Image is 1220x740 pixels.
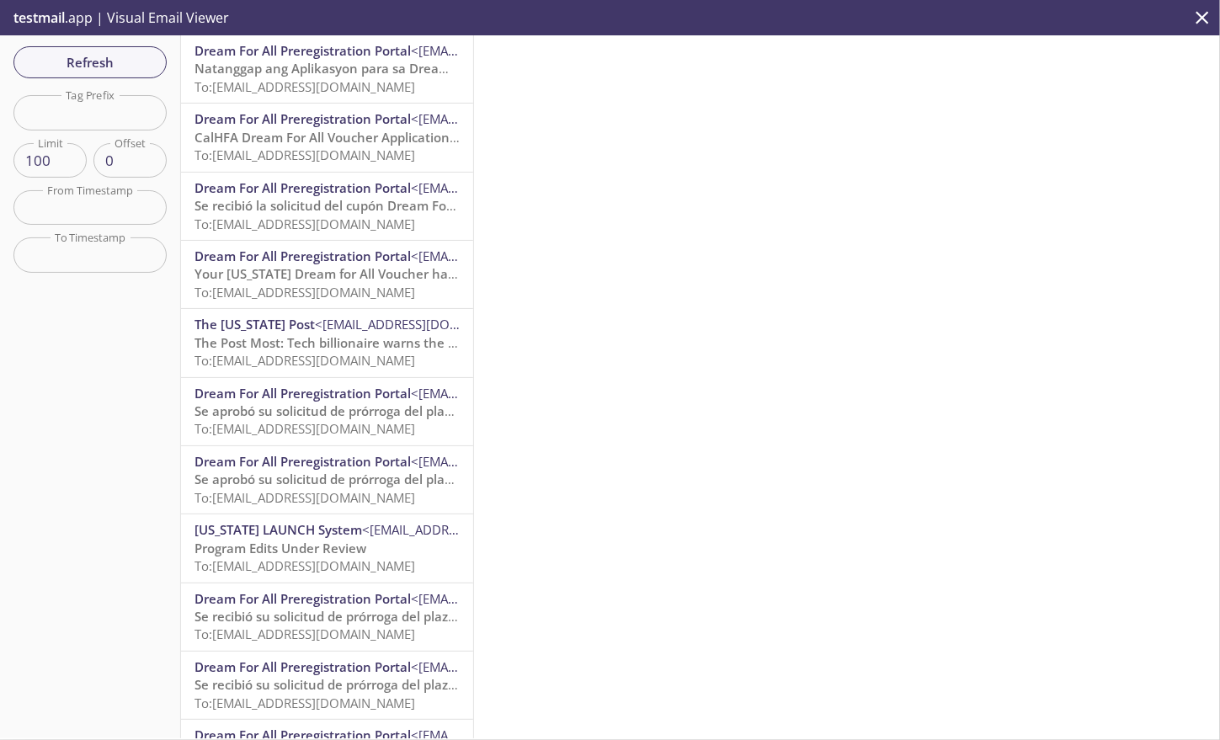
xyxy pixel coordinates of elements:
[194,60,662,77] span: Natanggap ang Aplikasyon para sa Dream For All Voucher ng CalHFA - [DATE]
[194,489,415,506] span: To: [EMAIL_ADDRESS][DOMAIN_NAME]
[194,146,415,163] span: To: [EMAIL_ADDRESS][DOMAIN_NAME]
[411,42,629,59] span: <[EMAIL_ADDRESS][DOMAIN_NAME]>
[194,284,415,301] span: To: [EMAIL_ADDRESS][DOMAIN_NAME]
[194,471,535,487] span: Se aprobó su solicitud de prórroga del plazo de su cupón
[194,316,315,333] span: The [US_STATE] Post
[194,608,533,625] span: Se recibió su solicitud de prórroga del plazo de su cupón
[194,540,366,556] span: Program Edits Under Review
[27,51,153,73] span: Refresh
[181,583,473,651] div: Dream For All Preregistration Portal<[EMAIL_ADDRESS][DOMAIN_NAME]>Se recibió su solicitud de prór...
[181,35,473,103] div: Dream For All Preregistration Portal<[EMAIL_ADDRESS][DOMAIN_NAME]>Natanggap ang Aplikasyon para s...
[194,129,558,146] span: CalHFA Dream For All Voucher Application Received - [DATE]
[194,334,723,351] span: The Post Most: Tech billionaire warns the ‘Antichrist’ is coming for [GEOGRAPHIC_DATA]
[181,652,473,719] div: Dream For All Preregistration Portal<[EMAIL_ADDRESS][DOMAIN_NAME]>Se recibió su solicitud de prór...
[411,453,629,470] span: <[EMAIL_ADDRESS][DOMAIN_NAME]>
[194,42,411,59] span: Dream For All Preregistration Portal
[194,385,411,402] span: Dream For All Preregistration Portal
[194,676,533,693] span: Se recibió su solicitud de prórroga del plazo de su cupón
[194,557,415,574] span: To: [EMAIL_ADDRESS][DOMAIN_NAME]
[194,626,415,642] span: To: [EMAIL_ADDRESS][DOMAIN_NAME]
[181,446,473,514] div: Dream For All Preregistration Portal<[EMAIL_ADDRESS][DOMAIN_NAME]>Se aprobó su solicitud de prórr...
[411,590,629,607] span: <[EMAIL_ADDRESS][DOMAIN_NAME]>
[181,241,473,308] div: Dream For All Preregistration Portal<[EMAIL_ADDRESS][DOMAIN_NAME]>Your [US_STATE] Dream for All V...
[181,173,473,240] div: Dream For All Preregistration Portal<[EMAIL_ADDRESS][DOMAIN_NAME]>Se recibió la solicitud del cup...
[194,453,411,470] span: Dream For All Preregistration Portal
[362,521,645,538] span: <[EMAIL_ADDRESS][DOMAIN_NAME][US_STATE]>
[13,8,65,27] span: testmail
[194,179,411,196] span: Dream For All Preregistration Portal
[194,352,415,369] span: To: [EMAIL_ADDRESS][DOMAIN_NAME]
[194,265,535,282] span: Your [US_STATE] Dream for All Voucher has been Issued!
[181,514,473,582] div: [US_STATE] LAUNCH System<[EMAIL_ADDRESS][DOMAIN_NAME][US_STATE]>Program Edits Under ReviewTo:[EMA...
[194,248,411,264] span: Dream For All Preregistration Portal
[411,179,629,196] span: <[EMAIL_ADDRESS][DOMAIN_NAME]>
[194,110,411,127] span: Dream For All Preregistration Portal
[194,78,415,95] span: To: [EMAIL_ADDRESS][DOMAIN_NAME]
[181,104,473,171] div: Dream For All Preregistration Portal<[EMAIL_ADDRESS][DOMAIN_NAME]>CalHFA Dream For All Voucher Ap...
[181,378,473,445] div: Dream For All Preregistration Portal<[EMAIL_ADDRESS][DOMAIN_NAME]>Se aprobó su solicitud de prórr...
[194,658,411,675] span: Dream For All Preregistration Portal
[194,420,415,437] span: To: [EMAIL_ADDRESS][DOMAIN_NAME]
[194,521,362,538] span: [US_STATE] LAUNCH System
[411,110,629,127] span: <[EMAIL_ADDRESS][DOMAIN_NAME]>
[411,248,629,264] span: <[EMAIL_ADDRESS][DOMAIN_NAME]>
[181,309,473,376] div: The [US_STATE] Post<[EMAIL_ADDRESS][DOMAIN_NAME]>The Post Most: Tech billionaire warns the ‘Antic...
[194,402,535,419] span: Se aprobó su solicitud de prórroga del plazo de su cupón
[194,695,415,711] span: To: [EMAIL_ADDRESS][DOMAIN_NAME]
[194,590,411,607] span: Dream For All Preregistration Portal
[13,46,167,78] button: Refresh
[194,216,415,232] span: To: [EMAIL_ADDRESS][DOMAIN_NAME]
[411,385,629,402] span: <[EMAIL_ADDRESS][DOMAIN_NAME]>
[411,658,629,675] span: <[EMAIL_ADDRESS][DOMAIN_NAME]>
[194,197,596,214] span: Se recibió la solicitud del cupón Dream For All de la CalHFA. [DATE]
[315,316,533,333] span: <[EMAIL_ADDRESS][DOMAIN_NAME]>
